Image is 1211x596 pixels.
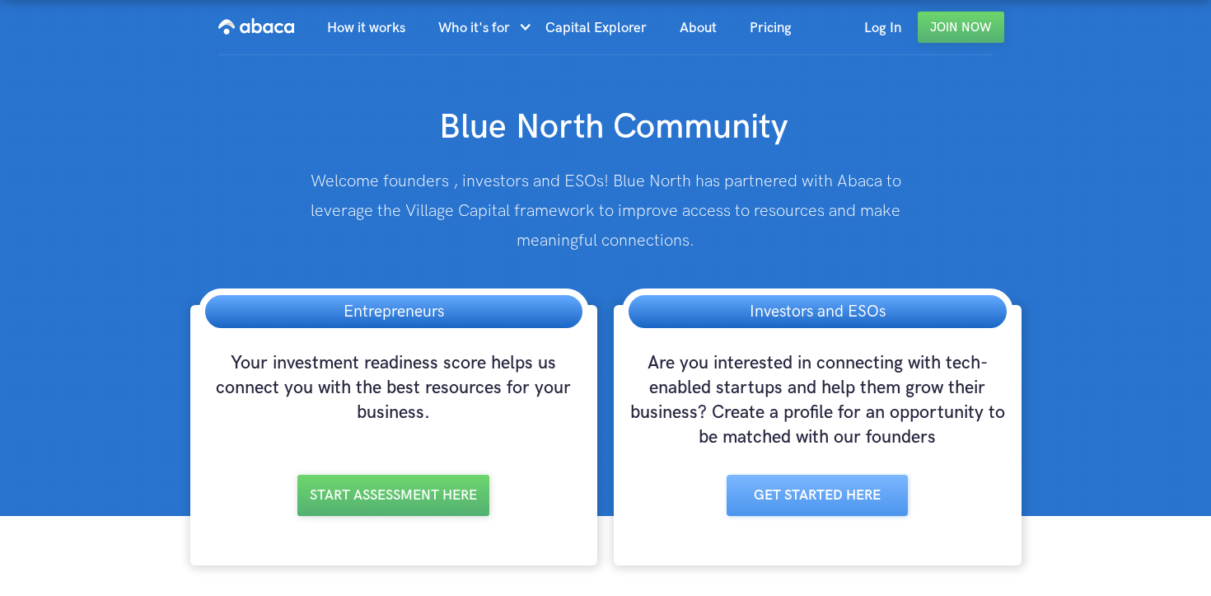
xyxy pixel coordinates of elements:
a: Join Now [918,12,1004,43]
h1: Blue North Community [16,106,1211,150]
a: Start Assessment Here [297,475,489,516]
h3: Your investment readiness score helps us connect you with the best resources for your business. [199,351,590,425]
h3: Investors and ESOs [733,295,902,328]
p: Welcome founders , investors and ESOs! Blue North has partnered with Abaca to leverage the Villag... [303,167,909,256]
h3: Entrepreneurs [327,295,461,328]
a: Get started Here [727,475,908,516]
h3: Are you interested in connecting with tech-enabled startups and help them grow their business? Cr... [622,351,1013,450]
img: Abaca logo [218,13,294,40]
